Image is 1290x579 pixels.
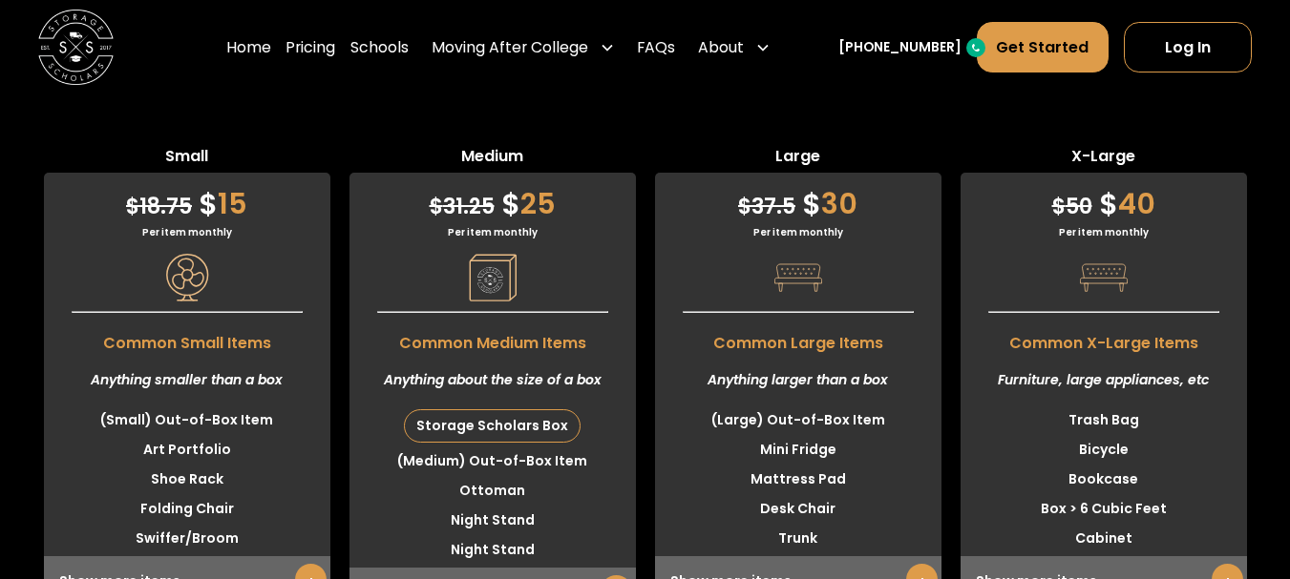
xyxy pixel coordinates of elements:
li: Night Stand [349,506,636,535]
div: Anything larger than a box [655,355,941,405]
li: Night Stand [349,535,636,565]
span: Small [44,145,330,173]
img: Pricing Category Icon [774,254,822,301]
li: Shoe Rack [44,465,330,494]
li: (Medium) Out-of-Box Item [349,446,636,476]
li: Trunk [655,524,941,553]
li: (Small) Out-of-Box Item [44,405,330,435]
a: Home [226,21,271,73]
li: Desk Chair [655,494,941,524]
div: Per item monthly [655,225,941,239]
li: Swiffer/Broom [44,524,330,553]
img: Pricing Category Icon [469,254,517,301]
span: Common X-Large Items [961,322,1247,355]
span: Large [655,145,941,173]
a: FAQs [637,21,675,73]
div: Per item monthly [44,225,330,239]
div: Anything smaller than a box [44,355,330,405]
div: Per item monthly [961,225,1247,239]
a: Pricing [285,21,335,73]
span: $ [126,192,139,221]
div: Per item monthly [349,225,636,239]
div: 15 [44,173,330,225]
li: Box > 6 Cubic Feet [961,494,1247,524]
div: Moving After College [424,21,622,73]
div: About [698,36,744,59]
span: $ [738,192,751,221]
div: Storage Scholars Box [405,410,580,442]
span: 18.75 [126,192,192,221]
div: Anything about the size of a box [349,355,636,405]
li: Bookcase [961,465,1247,494]
div: 40 [961,173,1247,225]
div: About [690,21,777,73]
span: Common Small Items [44,322,330,355]
li: (Large) Out-of-Box Item [655,405,941,435]
span: X-Large [961,145,1247,173]
span: $ [430,192,443,221]
span: $ [802,183,821,224]
a: Get Started [977,22,1110,72]
div: 30 [655,173,941,225]
span: 50 [1052,192,1092,221]
span: Common Medium Items [349,322,636,355]
img: Pricing Category Icon [163,254,211,301]
span: $ [1099,183,1118,224]
span: $ [501,183,520,224]
span: Medium [349,145,636,173]
img: Storage Scholars main logo [38,10,114,85]
li: Art Portfolio [44,435,330,465]
li: Bicycle [961,435,1247,465]
a: Schools [350,21,409,73]
span: 37.5 [738,192,795,221]
div: 25 [349,173,636,225]
img: Pricing Category Icon [1080,254,1128,301]
span: $ [1052,192,1066,221]
li: Ottoman [349,476,636,506]
div: Moving After College [432,36,588,59]
li: Folding Chair [44,494,330,524]
a: [PHONE_NUMBER] [838,37,962,57]
li: Cabinet [961,524,1247,553]
li: Mini Fridge [655,435,941,465]
li: Trash Bag [961,405,1247,435]
div: Furniture, large appliances, etc [961,355,1247,405]
span: $ [199,183,218,224]
li: Mattress Pad [655,465,941,494]
a: Log In [1124,22,1252,72]
span: 31.25 [430,192,495,221]
span: Common Large Items [655,322,941,355]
